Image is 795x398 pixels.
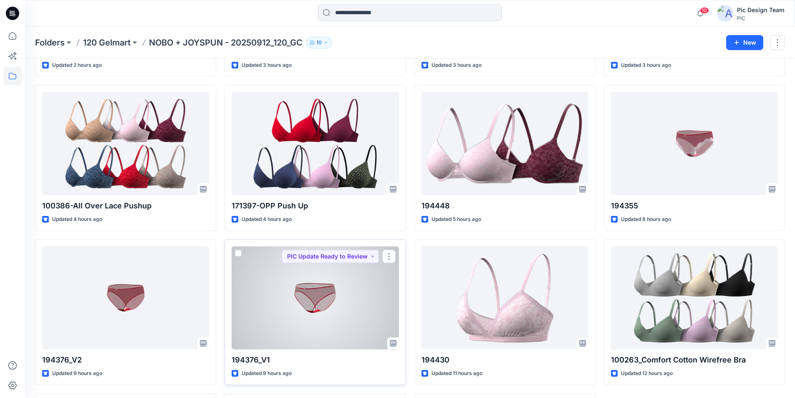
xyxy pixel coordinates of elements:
a: 171397-OPP Push Up [232,92,399,195]
a: 100263_Comfort Cotton Wirefree Bra [611,246,778,350]
a: 194430 [421,246,588,350]
p: Updated 8 hours ago [621,215,671,224]
p: Updated 3 hours ago [432,61,482,70]
p: 194376_V2 [42,354,209,366]
div: Pic Design Team [737,5,785,15]
a: 194448 [421,92,588,195]
p: 171397-OPP Push Up [232,200,399,212]
div: PIC [737,15,785,21]
button: New [726,35,763,50]
a: 120 Gelmart [83,37,131,48]
p: Updated 4 hours ago [52,215,102,224]
p: Updated 3 hours ago [242,61,292,70]
a: 194376_V1 [232,246,399,350]
p: Updated 4 hours ago [242,215,292,224]
a: Folders [35,37,65,48]
a: 100386-All Over Lace Pushup [42,92,209,195]
a: 194355 [611,92,778,195]
p: Updated 11 hours ago [432,369,482,378]
p: Updated 2 hours ago [52,61,102,70]
img: avatar [717,5,734,22]
p: 194430 [421,354,588,366]
p: 100263_Comfort Cotton Wirefree Bra [611,354,778,366]
p: 194376_V1 [232,354,399,366]
p: 194448 [421,200,588,212]
p: Updated 9 hours ago [52,369,102,378]
p: NOBO + JOYSPUN - 20250912_120_GC [149,37,303,48]
span: 10 [700,7,709,14]
button: 10 [306,37,332,48]
p: Updated 12 hours ago [621,369,673,378]
p: 194355 [611,200,778,212]
p: Updated 5 hours ago [432,215,481,224]
p: Updated 3 hours ago [621,61,671,70]
a: 194376_V2 [42,246,209,350]
p: 10 [316,38,322,47]
p: Updated 9 hours ago [242,369,292,378]
p: 100386-All Over Lace Pushup [42,200,209,212]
